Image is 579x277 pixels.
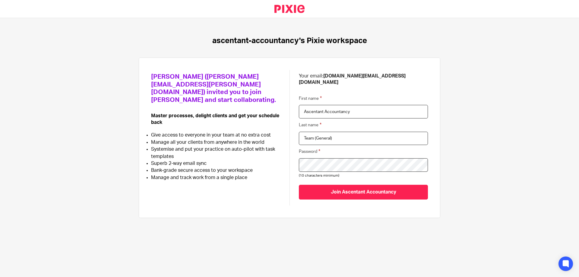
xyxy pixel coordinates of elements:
span: [PERSON_NAME] ([PERSON_NAME][EMAIL_ADDRESS][PERSON_NAME][DOMAIN_NAME]) invited you to join [PERSO... [151,74,276,103]
label: Password [299,148,320,155]
li: Superb 2-way email sync [151,160,280,167]
li: Manage and track work from a single place [151,174,280,181]
p: Master processes, delight clients and get your schedule back [151,113,280,126]
label: Last name [299,121,321,128]
span: (10 characters minimum) [299,174,339,177]
li: Give access to everyone in your team at no extra cost [151,132,280,139]
input: First name [299,105,428,118]
li: Bank-grade secure access to your workspace [151,167,280,174]
li: Manage all your clients from anywhere in the world [151,139,280,146]
input: Join Ascentant Accountancy [299,185,428,200]
input: Last name [299,132,428,145]
h1: ascentant-accountancy's Pixie workspace [212,36,367,46]
label: First name [299,95,322,102]
b: [DOMAIN_NAME][EMAIL_ADDRESS][DOMAIN_NAME] [299,74,406,85]
li: Systemise and put your practice on auto-pilot with task templates [151,146,280,160]
p: Your email: [299,73,428,86]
